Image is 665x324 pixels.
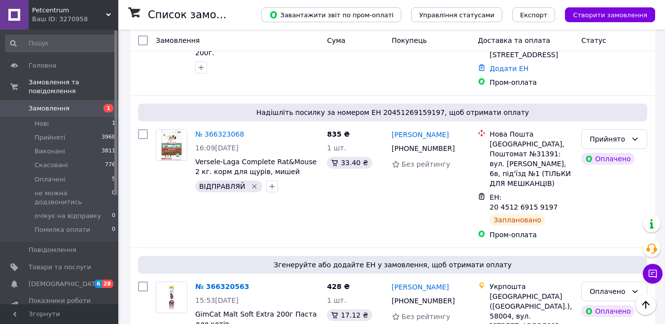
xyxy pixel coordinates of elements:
[35,212,101,220] span: очікує на відправку
[411,7,502,22] button: Управління статусами
[29,263,91,272] span: Товари та послуги
[195,130,244,138] a: № 366323068
[490,77,573,87] div: Пром-оплата
[148,9,248,21] h1: Список замовлень
[35,175,66,184] span: Оплачені
[392,36,427,44] span: Покупець
[195,296,239,304] span: 15:53[DATE]
[29,104,70,113] span: Замовлення
[555,10,655,18] a: Створити замовлення
[581,36,606,44] span: Статус
[199,182,245,190] span: ВІДПРАВЛЯЙ
[390,142,457,155] div: [PHONE_NUMBER]
[392,130,449,140] a: [PERSON_NAME]
[5,35,116,52] input: Пошук
[112,189,115,207] span: 0
[327,157,372,169] div: 33.40 ₴
[590,134,627,144] div: Прийнято
[327,309,372,321] div: 17.12 ₴
[390,294,457,308] div: [PHONE_NUMBER]
[512,7,556,22] button: Експорт
[35,147,65,156] span: Виконані
[419,11,494,19] span: Управління статусами
[327,283,350,290] span: 428 ₴
[195,283,249,290] a: № 366320563
[35,133,65,142] span: Прийняті
[105,161,115,170] span: 776
[104,104,113,112] span: 1
[195,158,316,176] a: Versele-Laga Complete Rat&Mouse 2 кг. корм для щурів, мишей
[29,246,76,254] span: Повідомлення
[327,296,346,304] span: 1 шт.
[327,144,346,152] span: 1 шт.
[102,280,113,288] span: 28
[520,11,548,19] span: Експорт
[635,294,656,315] button: Наверх
[590,286,627,297] div: Оплачено
[573,11,647,19] span: Створити замовлення
[490,230,573,240] div: Пром-оплата
[156,129,187,161] a: Фото товару
[250,182,258,190] svg: Видалити мітку
[156,282,187,313] a: Фото товару
[581,305,634,317] div: Оплачено
[402,313,451,321] span: Без рейтингу
[32,15,118,24] div: Ваш ID: 3270958
[565,7,655,22] button: Створити замовлення
[261,7,401,22] button: Завантажити звіт по пром-оплаті
[35,225,90,234] span: Помилка оплати
[29,61,56,70] span: Головна
[490,139,573,188] div: [GEOGRAPHIC_DATA], Поштомат №31391: вул. [PERSON_NAME], 6в, під'їзд №1 (ТІЛЬКИ ДЛЯ МЕШКАНЦІВ)
[112,225,115,234] span: 0
[156,282,187,313] img: Фото товару
[112,119,115,128] span: 1
[35,119,49,128] span: Нові
[102,147,115,156] span: 3811
[142,108,643,117] span: Надішліть посилку за номером ЕН 20451269159197, щоб отримати оплату
[490,65,528,72] a: Додати ЕН
[643,264,663,284] button: Чат з покупцем
[156,130,187,160] img: Фото товару
[269,10,393,19] span: Завантажити звіт по пром-оплаті
[35,161,68,170] span: Скасовані
[327,130,350,138] span: 835 ₴
[195,144,239,152] span: 16:09[DATE]
[490,129,573,139] div: Нова Пошта
[35,189,112,207] span: не можна додзвонитись
[29,280,102,288] span: [DEMOGRAPHIC_DATA]
[156,36,200,44] span: Замовлення
[478,36,550,44] span: Доставка та оплата
[490,214,545,226] div: Заплановано
[112,212,115,220] span: 0
[32,6,106,15] span: Petcentrum
[112,175,115,184] span: 5
[94,280,102,288] span: 6
[142,260,643,270] span: Згенеруйте або додайте ЕН у замовлення, щоб отримати оплату
[102,133,115,142] span: 3968
[29,296,91,314] span: Показники роботи компанії
[392,282,449,292] a: [PERSON_NAME]
[402,160,451,168] span: Без рейтингу
[490,193,558,211] span: ЕН: 20 4512 6915 9197
[29,78,118,96] span: Замовлення та повідомлення
[327,36,345,44] span: Cума
[581,153,634,165] div: Оплачено
[490,282,573,291] div: Укрпошта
